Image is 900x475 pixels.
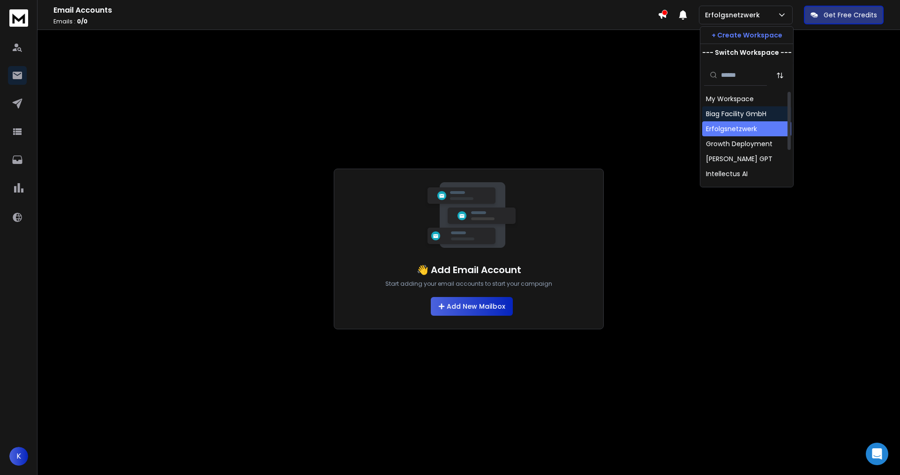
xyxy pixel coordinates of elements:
div: My Workspace [706,94,754,104]
p: + Create Workspace [712,30,782,40]
p: --- Switch Workspace --- [702,48,792,57]
div: Traceon AG [706,184,745,193]
button: + Create Workspace [700,27,793,44]
img: logo [9,9,28,27]
button: Sort by Sort A-Z [771,66,789,85]
p: Get Free Credits [824,10,877,20]
div: [PERSON_NAME] GPT [706,154,772,163]
div: Open Intercom Messenger [866,443,888,465]
h1: Email Accounts [53,5,658,16]
p: Erfolgsnetzwerk [705,10,764,20]
p: Start adding your email accounts to start your campaign [385,280,552,288]
p: Emails : [53,18,658,25]
span: 0 / 0 [77,17,88,25]
button: K [9,447,28,466]
button: Get Free Credits [804,6,884,24]
button: Add New Mailbox [431,297,513,316]
div: Intellectus AI [706,169,748,178]
div: Growth Deployment [706,139,772,148]
div: Biag Facility GmbH [706,109,766,119]
h1: 👋 Add Email Account [417,263,521,276]
div: Erfolgsnetzwerk [706,124,757,134]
